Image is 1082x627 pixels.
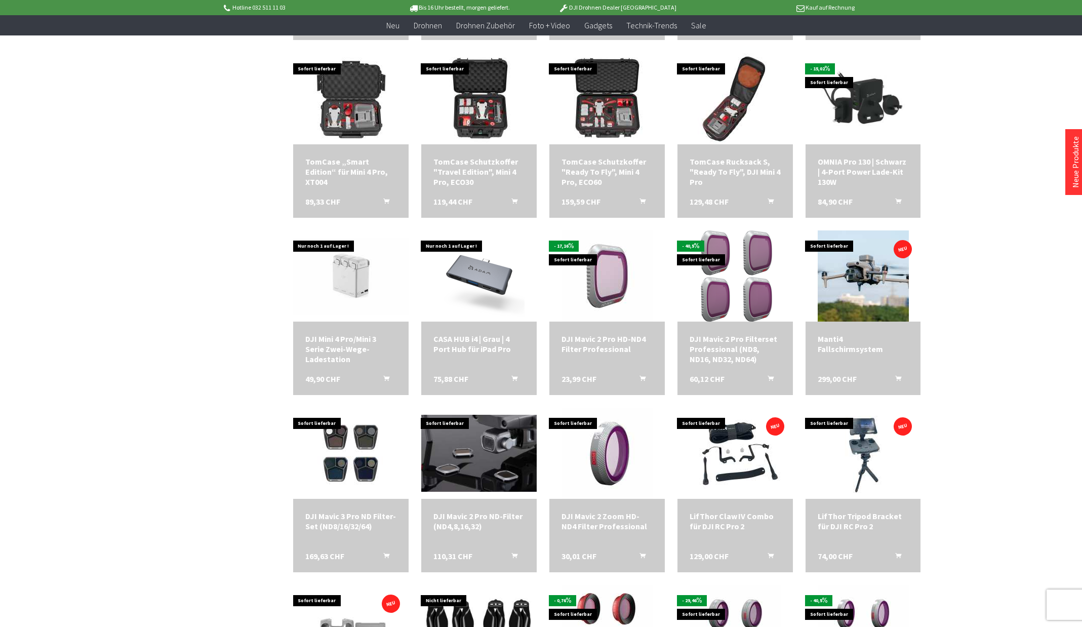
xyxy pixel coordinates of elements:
img: DJI Mavic 2 Zoom HD-ND4 Filter Professional [562,408,653,499]
a: DJI Mavic 2 Pro ND-Filter (ND4,8,16,32) 110,31 CHF In den Warenkorb [433,511,525,531]
span: 84,90 CHF [818,197,853,207]
div: LifThor Tripod Bracket für DJI RC Pro 2 [818,511,909,531]
span: 23,99 CHF [562,374,596,384]
img: DJI Mavic 2 Pro Filterset Professional (ND8, ND16, ND32, ND64) [690,230,781,322]
span: Technik-Trends [626,20,677,30]
a: LifThor Tripod Bracket für DJI RC Pro 2 74,00 CHF In den Warenkorb [818,511,909,531]
img: OMNIA Pro 130 | Schwarz | 4-Port Power Lade-Kit 130W [806,63,921,134]
img: TomCase „Smart Edition“ für Mini 4 Pro, XT004 [305,53,396,144]
a: DJI Mavic 2 Pro Filterset Professional (ND8, ND16, ND32, ND64) 60,12 CHF In den Warenkorb [690,334,781,364]
img: Manti4 Fallschirmsystem [818,230,909,322]
button: In den Warenkorb [371,374,395,387]
span: 89,33 CHF [305,197,340,207]
div: TomCase Rucksack S, "Ready To Fly", DJI Mini 4 Pro [690,156,781,187]
span: Neu [386,20,399,30]
span: 75,88 CHF [433,374,468,384]
img: TomCase Schutzkoffer "Travel Edition", Mini 4 Pro, ECO30 [433,53,525,144]
button: In den Warenkorb [755,197,780,210]
span: 74,00 CHF [818,551,853,561]
img: DJI Mavic 3 Pro ND Filter-Set (ND8/16/32/64) [294,408,408,499]
a: TomCase Schutzkoffer "Travel Edition", Mini 4 Pro, ECO30 119,44 CHF In den Warenkorb [433,156,525,187]
span: 129,00 CHF [690,551,729,561]
button: In den Warenkorb [755,551,780,564]
div: DJI Mavic 2 Pro HD-ND4 Filter Professional [562,334,653,354]
span: Drohnen [414,20,442,30]
span: Sale [691,20,706,30]
span: 159,59 CHF [562,197,600,207]
a: DJI Mavic 3 Pro ND Filter-Set (ND8/16/32/64) 169,63 CHF In den Warenkorb [305,511,396,531]
button: In den Warenkorb [883,197,907,210]
button: In den Warenkorb [883,551,907,564]
a: TomCase „Smart Edition“ für Mini 4 Pro, XT004 89,33 CHF In den Warenkorb [305,156,396,187]
span: Foto + Video [529,20,570,30]
div: DJI Mavic 2 Pro Filterset Professional (ND8, ND16, ND32, ND64) [690,334,781,364]
span: 49,90 CHF [305,374,340,384]
a: OMNIA Pro 130 | Schwarz | 4-Port Power Lade-Kit 130W 84,90 CHF In den Warenkorb [818,156,909,187]
a: Drohnen Zubehör [449,15,522,36]
img: TomCase Rucksack S, "Ready To Fly", DJI Mini 4 Pro [690,53,781,144]
button: In den Warenkorb [627,197,652,210]
button: In den Warenkorb [499,374,524,387]
a: TomCase Rucksack S, "Ready To Fly", DJI Mini 4 Pro 129,48 CHF In den Warenkorb [690,156,781,187]
a: LifThor Claw IV Combo für DJI RC Pro 2 129,00 CHF In den Warenkorb [690,511,781,531]
a: Technik-Trends [619,15,684,36]
span: 129,48 CHF [690,197,729,207]
button: In den Warenkorb [755,374,780,387]
button: In den Warenkorb [499,551,524,564]
button: In den Warenkorb [371,197,395,210]
div: OMNIA Pro 130 | Schwarz | 4-Port Power Lade-Kit 130W [818,156,909,187]
a: Manti4 Fallschirmsystem 299,00 CHF In den Warenkorb [818,334,909,354]
div: CASA HUB i4 | Grau | 4 Port Hub für iPad Pro [433,334,525,354]
div: LifThor Claw IV Combo für DJI RC Pro 2 [690,511,781,531]
a: Neue Produkte [1070,136,1080,188]
div: DJI Mavic 2 Zoom HD-ND4 Filter Professional [562,511,653,531]
div: DJI Mavic 3 Pro ND Filter-Set (ND8/16/32/64) [305,511,396,531]
a: DJI Mavic 2 Pro HD-ND4 Filter Professional 23,99 CHF In den Warenkorb [562,334,653,354]
img: CASA HUB i4 | Grau | 4 Port Hub für iPad Pro [433,230,525,322]
img: DJI Mavic 2 Pro ND-Filter (ND4,8,16,32) [421,415,537,492]
a: TomCase Schutzkoffer "Ready To Fly", Mini 4 Pro, ECO60 159,59 CHF In den Warenkorb [562,156,653,187]
a: Neu [379,15,407,36]
img: LifThor Tripod Bracket für DJI RC Pro 2 [829,408,897,499]
span: 119,44 CHF [433,197,472,207]
span: 30,01 CHF [562,551,596,561]
button: In den Warenkorb [627,551,652,564]
a: DJI Mini 4 Pro/Mini 3 Serie Zwei-Wege-Ladestation 49,90 CHF In den Warenkorb [305,334,396,364]
button: In den Warenkorb [627,374,652,387]
button: In den Warenkorb [371,551,395,564]
p: Kauf auf Rechnung [697,2,855,14]
div: Manti4 Fallschirmsystem [818,334,909,354]
p: Bis 16 Uhr bestellt, morgen geliefert. [380,2,538,14]
span: Gadgets [584,20,612,30]
img: DJI Mini 4 Pro/Mini 3 Serie Zwei-Wege-Ladestation [293,238,409,315]
button: In den Warenkorb [883,374,907,387]
img: DJI Mavic 2 Pro HD-ND4 Filter Professional [562,230,653,322]
a: CASA HUB i4 | Grau | 4 Port Hub für iPad Pro 75,88 CHF In den Warenkorb [433,334,525,354]
span: Drohnen Zubehör [456,20,515,30]
p: DJI Drohnen Dealer [GEOGRAPHIC_DATA] [538,2,696,14]
div: DJI Mini 4 Pro/Mini 3 Serie Zwei-Wege-Ladestation [305,334,396,364]
img: LifThor Claw IV Combo für DJI RC Pro 2 [679,408,791,499]
span: 110,31 CHF [433,551,472,561]
div: TomCase „Smart Edition“ für Mini 4 Pro, XT004 [305,156,396,187]
span: 60,12 CHF [690,374,725,384]
a: Drohnen [407,15,449,36]
div: TomCase Schutzkoffer "Travel Edition", Mini 4 Pro, ECO30 [433,156,525,187]
a: Foto + Video [522,15,577,36]
span: 299,00 CHF [818,374,857,384]
div: DJI Mavic 2 Pro ND-Filter (ND4,8,16,32) [433,511,525,531]
a: Sale [684,15,713,36]
p: Hotline 032 511 11 03 [222,2,380,14]
a: DJI Mavic 2 Zoom HD-ND4 Filter Professional 30,01 CHF In den Warenkorb [562,511,653,531]
button: In den Warenkorb [499,197,524,210]
a: Gadgets [577,15,619,36]
img: TomCase Schutzkoffer "Ready To Fly", Mini 4 Pro, ECO60 [562,53,653,144]
div: TomCase Schutzkoffer "Ready To Fly", Mini 4 Pro, ECO60 [562,156,653,187]
span: 169,63 CHF [305,551,344,561]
